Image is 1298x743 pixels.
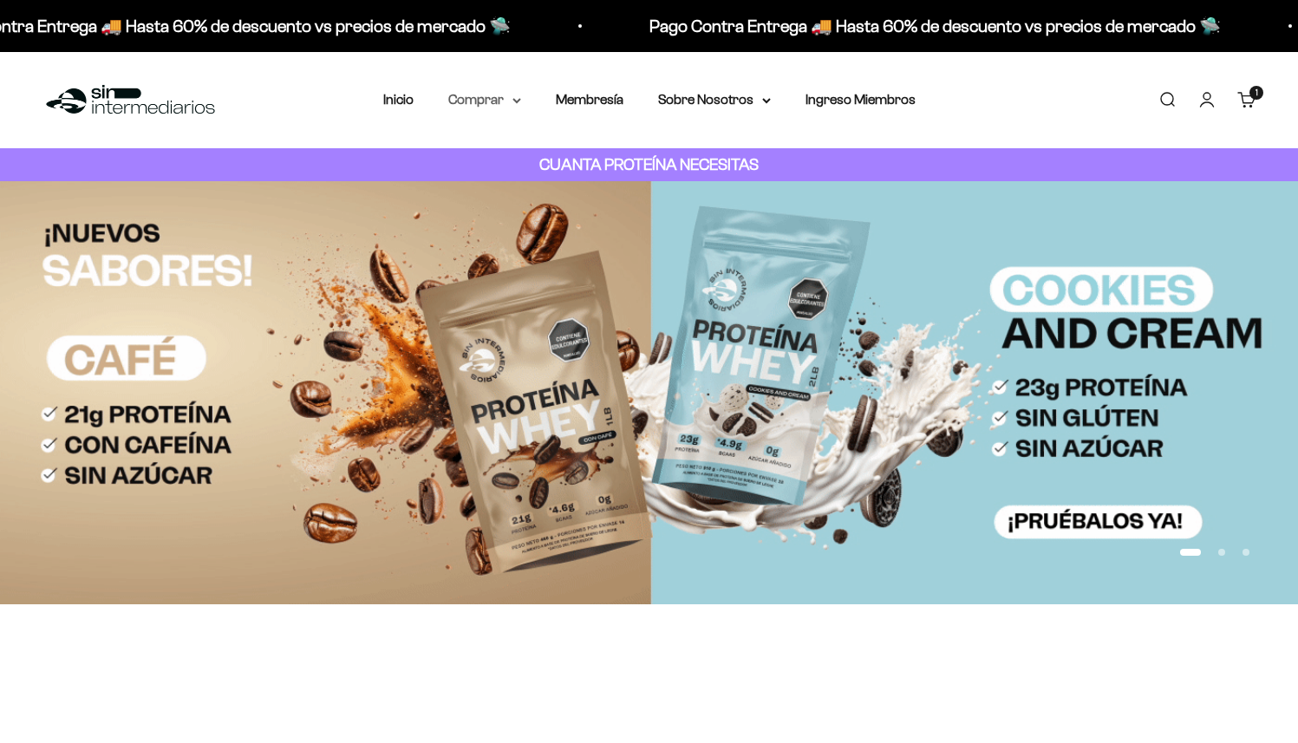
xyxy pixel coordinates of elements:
span: 1 [1256,88,1258,97]
a: Membresía [556,92,623,107]
strong: CUANTA PROTEÍNA NECESITAS [539,155,759,173]
a: Ingreso Miembros [806,92,916,107]
a: Inicio [383,92,414,107]
p: Pago Contra Entrega 🚚 Hasta 60% de descuento vs precios de mercado 🛸 [647,12,1218,40]
summary: Sobre Nosotros [658,88,771,111]
summary: Comprar [448,88,521,111]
